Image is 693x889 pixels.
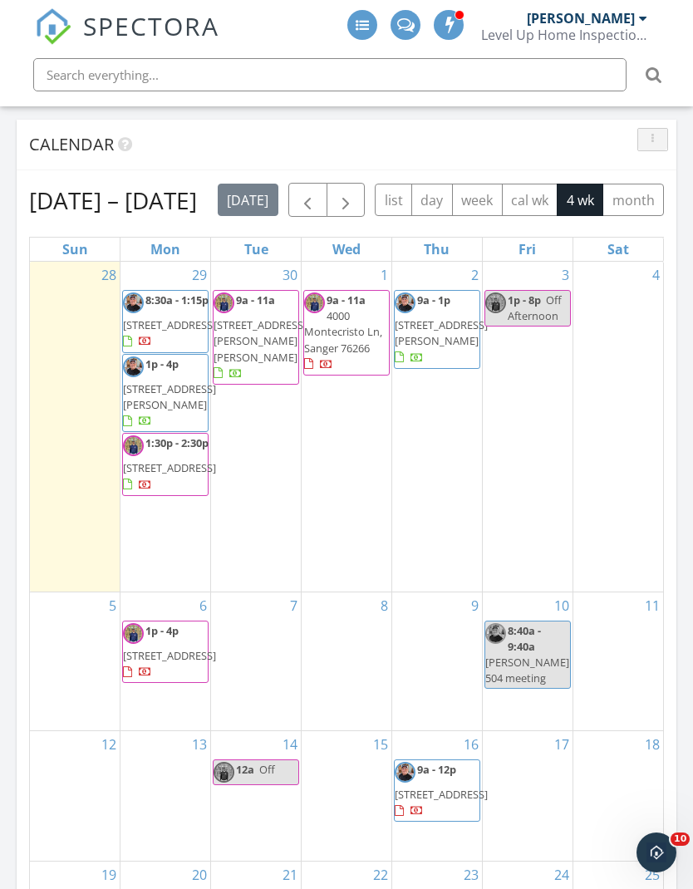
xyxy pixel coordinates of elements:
[259,762,275,777] span: Off
[145,292,209,307] span: 8:30a - 1:15p
[417,762,456,777] span: 9a - 12p
[391,262,482,592] td: Go to October 2, 2025
[649,262,663,288] a: Go to October 4, 2025
[327,183,366,217] button: Next
[214,762,234,783] img: img_3720.jpeg
[98,262,120,288] a: Go to September 28, 2025
[468,262,482,288] a: Go to October 2, 2025
[370,862,391,888] a: Go to October 22, 2025
[482,592,573,730] td: Go to October 10, 2025
[120,592,211,730] td: Go to October 6, 2025
[122,290,209,353] a: 8:30a - 1:15p [STREET_ADDRESS]
[123,356,216,429] a: 1p - 4p [STREET_ADDRESS][PERSON_NAME]
[420,238,453,261] a: Thursday
[98,862,120,888] a: Go to October 19, 2025
[671,833,690,846] span: 10
[236,292,275,307] span: 9a - 11a
[485,292,506,313] img: img_3720.jpeg
[636,833,676,872] iframe: Intercom live chat
[123,381,216,412] span: [STREET_ADDRESS][PERSON_NAME]
[83,8,219,43] span: SPECTORA
[557,184,603,216] button: 4 wk
[236,762,254,777] span: 12a
[602,184,664,216] button: month
[377,592,391,619] a: Go to October 8, 2025
[123,356,144,377] img: 5253062e677741789b9e7b507e059bd4.jpeg
[468,592,482,619] a: Go to October 9, 2025
[370,731,391,758] a: Go to October 15, 2025
[558,262,573,288] a: Go to October 3, 2025
[508,292,541,307] span: 1p - 8p
[147,238,184,261] a: Monday
[395,787,488,802] span: [STREET_ADDRESS]
[123,435,216,491] a: 1:30p - 2:30p [STREET_ADDRESS]
[213,290,299,385] a: 9a - 11a [STREET_ADDRESS][PERSON_NAME][PERSON_NAME]
[123,292,144,313] img: 5253062e677741789b9e7b507e059bd4.jpeg
[123,317,216,332] span: [STREET_ADDRESS]
[394,759,480,823] a: 9a - 12p [STREET_ADDRESS]
[98,731,120,758] a: Go to October 12, 2025
[145,435,209,450] span: 1:30p - 2:30p
[485,623,506,644] img: 5253062e677741789b9e7b507e059bd4.jpeg
[411,184,453,216] button: day
[302,262,392,592] td: Go to October 1, 2025
[30,592,120,730] td: Go to October 5, 2025
[304,308,382,355] span: 4000 Montecristo Ln, Sanger 76266
[302,592,392,730] td: Go to October 8, 2025
[551,862,573,888] a: Go to October 24, 2025
[375,184,412,216] button: list
[573,592,663,730] td: Go to October 11, 2025
[106,592,120,619] a: Go to October 5, 2025
[395,762,415,783] img: 5253062e677741789b9e7b507e059bd4.jpeg
[641,592,663,619] a: Go to October 11, 2025
[30,262,120,592] td: Go to September 28, 2025
[123,623,144,644] img: img_3720.jpeg
[391,730,482,861] td: Go to October 16, 2025
[482,730,573,861] td: Go to October 17, 2025
[302,730,392,861] td: Go to October 15, 2025
[123,292,216,348] a: 8:30a - 1:15p [STREET_ADDRESS]
[460,731,482,758] a: Go to October 16, 2025
[214,317,307,364] span: [STREET_ADDRESS][PERSON_NAME][PERSON_NAME]
[502,184,558,216] button: cal wk
[395,292,415,313] img: 5253062e677741789b9e7b507e059bd4.jpeg
[196,592,210,619] a: Go to October 6, 2025
[241,238,272,261] a: Tuesday
[508,623,541,654] span: 8:40a - 9:40a
[120,262,211,592] td: Go to September 29, 2025
[452,184,503,216] button: week
[30,730,120,861] td: Go to October 12, 2025
[35,8,71,45] img: The Best Home Inspection Software - Spectora
[122,433,209,496] a: 1:30p - 2:30p [STREET_ADDRESS]
[211,592,302,730] td: Go to October 7, 2025
[641,862,663,888] a: Go to October 25, 2025
[482,262,573,592] td: Go to October 3, 2025
[279,731,301,758] a: Go to October 14, 2025
[303,290,390,376] a: 9a - 11a 4000 Montecristo Ln, Sanger 76266
[551,731,573,758] a: Go to October 17, 2025
[29,184,197,217] h2: [DATE] – [DATE]
[394,290,480,369] a: 9a - 1p [STREET_ADDRESS][PERSON_NAME]
[481,27,647,43] div: Level Up Home Inspections
[641,731,663,758] a: Go to October 18, 2025
[604,238,632,261] a: Saturday
[527,10,635,27] div: [PERSON_NAME]
[287,592,301,619] a: Go to October 7, 2025
[304,292,325,313] img: img_3720.jpeg
[515,238,539,261] a: Friday
[59,238,91,261] a: Sunday
[508,292,562,323] span: Off Afternoon
[218,184,278,216] button: [DATE]
[485,655,569,685] span: [PERSON_NAME] 504 meeting
[120,730,211,861] td: Go to October 13, 2025
[377,262,391,288] a: Go to October 1, 2025
[123,435,144,456] img: img_3720.jpeg
[35,22,219,57] a: SPECTORA
[573,730,663,861] td: Go to October 18, 2025
[145,356,179,371] span: 1p - 4p
[279,262,301,288] a: Go to September 30, 2025
[122,621,209,684] a: 1p - 4p [STREET_ADDRESS]
[211,262,302,592] td: Go to September 30, 2025
[573,262,663,592] td: Go to October 4, 2025
[211,730,302,861] td: Go to October 14, 2025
